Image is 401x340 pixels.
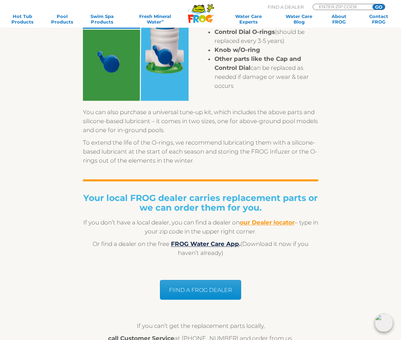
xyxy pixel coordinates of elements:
a: FIIND A FROG DEALER [160,280,241,300]
a: our Dealer locator [239,219,294,226]
strong: Knob w/O-ring [214,46,260,53]
a: ContactFROG [363,13,394,25]
p: You can also purchase a universal tune-up kit, which includes the above parts and silicone-based ... [83,108,318,135]
strong: Control Dial O-rings [214,28,275,35]
strong: Other parts like the Cap and Control Dial [214,55,301,71]
img: openIcon [375,314,393,332]
p: Find A Dealer [268,4,304,10]
a: PoolProducts [47,13,78,25]
p: If you can’t get the replacement parts locally, [83,321,318,330]
a: FROG Water Care App [171,240,239,247]
p: Or find a dealer on the free (Download it now if you haven’t already) [83,239,318,257]
li: (should be replaced every 3-5 years) [214,27,318,45]
a: Hot TubProducts [7,13,38,25]
li: can be replaced as needed if damage or wear & tear occurs [214,54,318,90]
input: Zip Code Form [318,4,365,9]
a: Swim SpaProducts [87,13,118,25]
a: Water CareExperts [222,13,275,25]
strong: . [169,240,240,247]
strong: Your local FROG dealer carries replacement parts or we can order them for you. [83,193,318,213]
a: Fresh MineralWater∞ [126,13,184,25]
a: AboutFROG [323,13,354,25]
p: If you don’t have a local dealer, you can find a dealer on – type in your zip code in the upper r... [83,218,318,236]
input: GO [372,4,385,10]
sup: ∞ [161,19,164,22]
p: To extend the life of the O-rings, we recommend lubricating them with a silicone-based lubricant ... [83,138,318,165]
a: Water CareBlog [284,13,315,25]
